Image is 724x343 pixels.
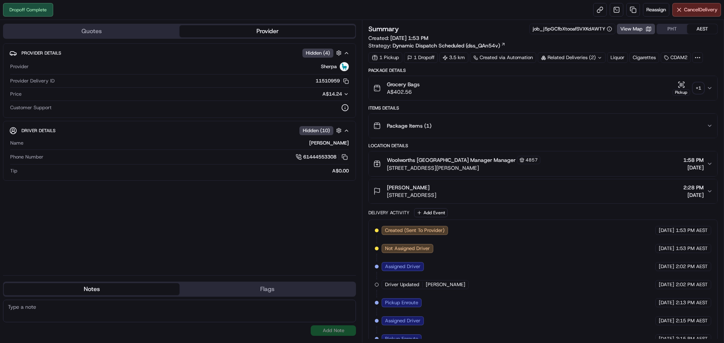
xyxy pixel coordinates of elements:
[683,156,704,164] span: 1:58 PM
[533,26,612,32] button: job_j5pGCfbXtooafSVXKdAWTY
[303,154,336,160] span: 61444553308
[316,78,349,84] button: 11510959
[387,156,515,164] span: Woolworths [GEOGRAPHIC_DATA] Manager Manager
[404,52,438,63] div: 1 Dropoff
[687,24,717,34] button: AEST
[676,263,708,270] span: 2:02 PM AEST
[439,52,468,63] div: 3.5 km
[646,6,666,13] span: Reassign
[20,168,349,174] div: A$0.00
[385,227,445,234] span: Created (Sent To Provider)
[302,48,344,58] button: Hidden (4)
[10,168,17,174] span: Tip
[672,81,704,96] button: Pickup+1
[385,263,420,270] span: Assigned Driver
[10,154,43,160] span: Phone Number
[426,281,465,288] span: [PERSON_NAME]
[10,63,29,70] span: Provider
[368,67,718,73] div: Package Details
[179,283,355,295] button: Flags
[303,127,330,134] span: Hidden ( 10 )
[282,91,349,98] button: A$14.24
[676,281,708,288] span: 2:02 PM AEST
[368,34,428,42] span: Created:
[676,335,708,342] span: 2:15 PM AEST
[659,263,674,270] span: [DATE]
[369,114,717,138] button: Package Items (1)
[9,124,350,137] button: Driver DetailsHidden (10)
[676,317,708,324] span: 2:15 PM AEST
[657,24,687,34] button: PHT
[296,153,349,161] a: 61444553308
[607,52,628,63] div: Liquor
[683,184,704,191] span: 2:28 PM
[672,89,690,96] div: Pickup
[387,81,420,88] span: Grocery Bags
[629,52,659,63] div: Cigarettes
[385,245,430,252] span: Not Assigned Driver
[617,24,655,34] button: View Map
[643,3,669,17] button: Reassign
[368,52,402,63] div: 1 Pickup
[385,335,418,342] span: Pickup Enroute
[470,52,536,63] a: Created via Automation
[659,281,674,288] span: [DATE]
[179,25,355,37] button: Provider
[385,299,418,306] span: Pickup Enroute
[369,151,717,176] button: Woolworths [GEOGRAPHIC_DATA] Manager Manager4857[STREET_ADDRESS][PERSON_NAME]1:58 PM[DATE]
[10,104,52,111] span: Customer Support
[387,184,429,191] span: [PERSON_NAME]
[683,164,704,171] span: [DATE]
[368,143,718,149] div: Location Details
[368,105,718,111] div: Items Details
[676,299,708,306] span: 2:13 PM AEST
[684,6,718,13] span: Cancel Delivery
[369,76,717,100] button: Grocery BagsA$402.56Pickup+1
[661,52,691,63] div: CDAM2
[26,140,349,146] div: [PERSON_NAME]
[368,210,410,216] div: Delivery Activity
[393,42,500,49] span: Dynamic Dispatch Scheduled (dss_QAn54v)
[299,126,344,135] button: Hidden (10)
[368,42,506,49] div: Strategy:
[385,317,420,324] span: Assigned Driver
[659,317,674,324] span: [DATE]
[526,157,538,163] span: 4857
[659,245,674,252] span: [DATE]
[693,83,704,93] div: + 1
[659,227,674,234] span: [DATE]
[390,35,428,41] span: [DATE] 1:53 PM
[340,62,349,71] img: sherpa_logo.png
[676,227,708,234] span: 1:53 PM AEST
[10,140,23,146] span: Name
[21,128,55,134] span: Driver Details
[659,335,674,342] span: [DATE]
[9,47,350,59] button: Provider DetailsHidden (4)
[368,26,399,32] h3: Summary
[4,283,179,295] button: Notes
[321,63,337,70] span: Sherpa
[387,191,436,199] span: [STREET_ADDRESS]
[683,191,704,199] span: [DATE]
[387,88,420,96] span: A$402.56
[385,281,419,288] span: Driver Updated
[672,3,721,17] button: CancelDelivery
[10,78,55,84] span: Provider Delivery ID
[387,122,431,130] span: Package Items ( 1 )
[538,52,606,63] div: Related Deliveries (2)
[672,81,690,96] button: Pickup
[414,208,448,217] button: Add Event
[659,299,674,306] span: [DATE]
[21,50,61,56] span: Provider Details
[393,42,506,49] a: Dynamic Dispatch Scheduled (dss_QAn54v)
[322,91,342,97] span: A$14.24
[387,164,540,172] span: [STREET_ADDRESS][PERSON_NAME]
[676,245,708,252] span: 1:53 PM AEST
[10,91,21,98] span: Price
[4,25,179,37] button: Quotes
[369,179,717,203] button: [PERSON_NAME][STREET_ADDRESS]2:28 PM[DATE]
[306,50,330,56] span: Hidden ( 4 )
